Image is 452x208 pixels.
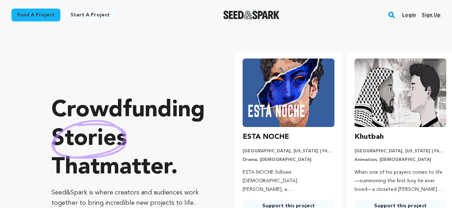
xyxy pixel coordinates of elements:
p: [GEOGRAPHIC_DATA], [US_STATE] | Film Short [354,148,446,154]
p: When one of his prayers comes to life—summoning the first boy he ever loved—a closeted [PERSON_NA... [354,168,446,194]
a: Seed&Spark Homepage [223,11,279,19]
a: Fund a project [11,9,60,21]
img: hand sketched image [51,120,127,159]
a: Login [402,9,416,21]
h3: ESTA NOCHE [243,131,289,143]
p: Drama, [DEMOGRAPHIC_DATA] [243,157,334,163]
img: Khutbah image [354,59,446,127]
img: Seed&Spark Logo Dark Mode [223,11,279,19]
p: [GEOGRAPHIC_DATA], [US_STATE] | Film Short [243,148,334,154]
span: matter [100,156,171,179]
h3: Khutbah [354,131,384,143]
p: Crowdfunding that . [51,96,207,182]
p: Animation, [DEMOGRAPHIC_DATA] [354,157,446,163]
a: Sign up [422,9,441,21]
a: Start a project [65,9,115,21]
img: ESTA NOCHE image [243,59,334,127]
p: ESTA NOCHE follows [DEMOGRAPHIC_DATA] [PERSON_NAME], a [DEMOGRAPHIC_DATA], homeless runaway, conf... [243,168,334,194]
